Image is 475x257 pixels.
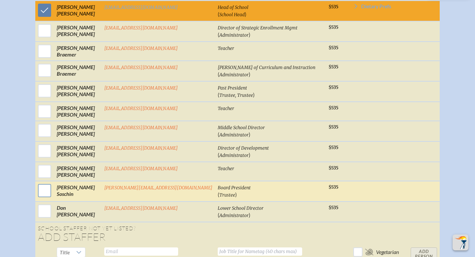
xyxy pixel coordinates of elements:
span: Title [60,249,70,255]
td: [PERSON_NAME] [PERSON_NAME] [54,21,102,42]
span: ) [249,71,250,77]
a: [EMAIL_ADDRESS][DOMAIN_NAME] [104,166,178,171]
span: Head of School [218,5,248,10]
a: [EMAIL_ADDRESS][DOMAIN_NAME] [104,205,178,211]
span: $535 [329,145,338,150]
span: Director of Strategic Enrollment Mgmt [218,25,298,31]
button: Scroll Top [453,235,468,250]
td: [PERSON_NAME] [PERSON_NAME] [54,102,102,121]
span: $535 [329,24,338,30]
span: $535 [329,45,338,51]
span: ( [218,92,219,98]
span: $535 [329,4,338,10]
td: [PERSON_NAME] [PERSON_NAME] [54,141,102,162]
span: Past President [218,85,247,91]
a: [EMAIL_ADDRESS][DOMAIN_NAME] [104,5,178,10]
span: Dietary Prefs [361,4,391,9]
span: ) [253,92,255,98]
a: [PERSON_NAME][EMAIL_ADDRESS][DOMAIN_NAME] [104,185,212,191]
td: [PERSON_NAME] [PERSON_NAME] [54,162,102,181]
a: [EMAIL_ADDRESS][DOMAIN_NAME] [104,125,178,130]
span: ) [249,31,250,38]
span: Middle School Director [218,125,265,130]
a: [EMAIL_ADDRESS][DOMAIN_NAME] [104,106,178,111]
span: Administrator [219,132,249,138]
span: Trustee, Trustee [219,92,253,98]
span: Administrator [219,32,249,38]
span: Teacher [218,166,234,171]
span: ( [218,212,219,218]
span: Trustee [219,192,235,198]
span: Director of Development [218,145,269,151]
span: Vegetarian [376,249,399,255]
td: [PERSON_NAME] Braemer [54,42,102,61]
span: ( [218,71,219,77]
td: [PERSON_NAME] [PERSON_NAME] [54,121,102,141]
span: ( [218,31,219,38]
a: [EMAIL_ADDRESS][DOMAIN_NAME] [104,65,178,70]
span: ) [245,11,246,17]
a: Dietary Prefs [353,4,391,12]
td: [PERSON_NAME] [PERSON_NAME] [54,1,102,21]
span: $535 [329,205,338,210]
span: $535 [329,184,338,190]
span: ( [218,191,219,198]
img: To the top [454,236,467,249]
span: ) [249,152,250,158]
span: Lower School Director [218,205,264,211]
a: [EMAIL_ADDRESS][DOMAIN_NAME] [104,25,178,31]
span: ( [218,11,219,17]
span: Board President [218,185,251,191]
span: Teacher [218,106,234,111]
span: ) [249,212,250,218]
span: Administrator [219,153,249,158]
td: [PERSON_NAME] Braemer [54,61,102,81]
span: $535 [329,105,338,111]
span: Teacher [218,46,234,51]
span: ) [235,191,237,198]
span: $535 [329,124,338,130]
a: [EMAIL_ADDRESS][DOMAIN_NAME] [104,46,178,51]
td: Don [PERSON_NAME] [54,202,102,222]
span: $535 [329,64,338,70]
td: [PERSON_NAME] [PERSON_NAME] [54,81,102,102]
span: ( [218,131,219,137]
a: [EMAIL_ADDRESS][DOMAIN_NAME] [104,85,178,91]
a: [EMAIL_ADDRESS][DOMAIN_NAME] [104,145,178,151]
span: Title [57,248,73,257]
span: Administrator [219,72,249,78]
span: [PERSON_NAME] of Curriculum and Instruction [218,65,315,70]
span: ( [218,152,219,158]
input: Job Title for Nametag (40 chars max) [218,247,302,256]
span: School Head [219,12,245,18]
span: ) [249,131,250,137]
span: Administrator [219,213,249,218]
span: $535 [329,85,338,90]
span: $535 [329,165,338,171]
input: Email [104,247,178,256]
td: [PERSON_NAME] Soschin [54,181,102,202]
